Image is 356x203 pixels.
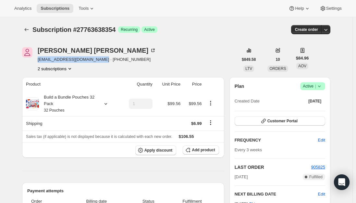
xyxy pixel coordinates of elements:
[14,6,31,11] span: Analytics
[22,116,120,130] th: Shipping
[135,145,177,155] button: Apply discount
[182,77,203,91] th: Price
[309,174,323,180] span: Fulfilled
[37,4,73,13] button: Subscriptions
[38,47,156,54] div: [PERSON_NAME] [PERSON_NAME]
[144,148,173,153] span: Apply discount
[22,25,31,34] button: Subscriptions
[334,174,350,190] div: Open Intercom Messenger
[22,47,32,58] span: Toria LaPointe
[269,66,286,71] span: ORDERS
[22,77,120,91] th: Product
[38,65,73,72] button: Product actions
[44,108,64,113] small: 32 Pouches
[235,147,262,152] span: Every 3 weeks
[235,191,318,197] h2: NEXT BILLING DATE
[79,6,89,11] span: Tools
[314,135,329,145] button: Edit
[295,27,318,32] span: Create order
[235,83,244,89] h2: Plan
[120,77,154,91] th: Quantity
[167,101,180,106] span: $99.56
[303,83,323,89] span: Active
[272,55,284,64] button: 10
[154,77,182,91] th: Unit Price
[318,137,325,143] span: Edit
[238,55,260,64] button: $849.58
[121,27,138,32] span: Recurring
[183,145,219,155] button: Add product
[41,6,69,11] span: Subscriptions
[308,99,321,104] span: [DATE]
[311,164,325,170] button: 905825
[285,4,314,13] button: Help
[205,119,216,126] button: Shipping actions
[10,4,35,13] button: Analytics
[276,57,280,62] span: 10
[235,98,260,104] span: Created Date
[304,97,325,106] button: [DATE]
[26,134,172,139] span: Sales tax (if applicable) is not displayed because it is calculated with each new order.
[235,137,318,143] h2: FREQUENCY
[235,174,248,180] span: [DATE]
[144,27,155,32] span: Active
[189,101,202,106] span: $99.56
[179,134,194,139] span: $106.55
[267,118,298,124] span: Customer Portal
[311,165,325,169] a: 905825
[235,164,311,170] h2: LAST ORDER
[32,26,116,33] span: Subscription #27763638354
[27,188,219,194] h2: Payment attempts
[296,55,309,61] span: $84.96
[39,94,97,114] div: Build a Bundle Pouches 32 Pack
[192,147,215,153] span: Add product
[318,191,325,197] button: Edit
[316,4,346,13] button: Settings
[38,56,156,63] span: [EMAIL_ADDRESS][DOMAIN_NAME] · [PHONE_NUMBER]
[291,25,322,34] button: Create order
[315,84,316,89] span: |
[235,116,325,126] button: Customer Portal
[326,6,342,11] span: Settings
[75,4,99,13] button: Tools
[298,64,306,68] span: AOV
[205,100,216,107] button: Product actions
[191,121,202,126] span: $6.99
[245,66,252,71] span: LTV
[295,6,304,11] span: Help
[242,57,256,62] span: $849.58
